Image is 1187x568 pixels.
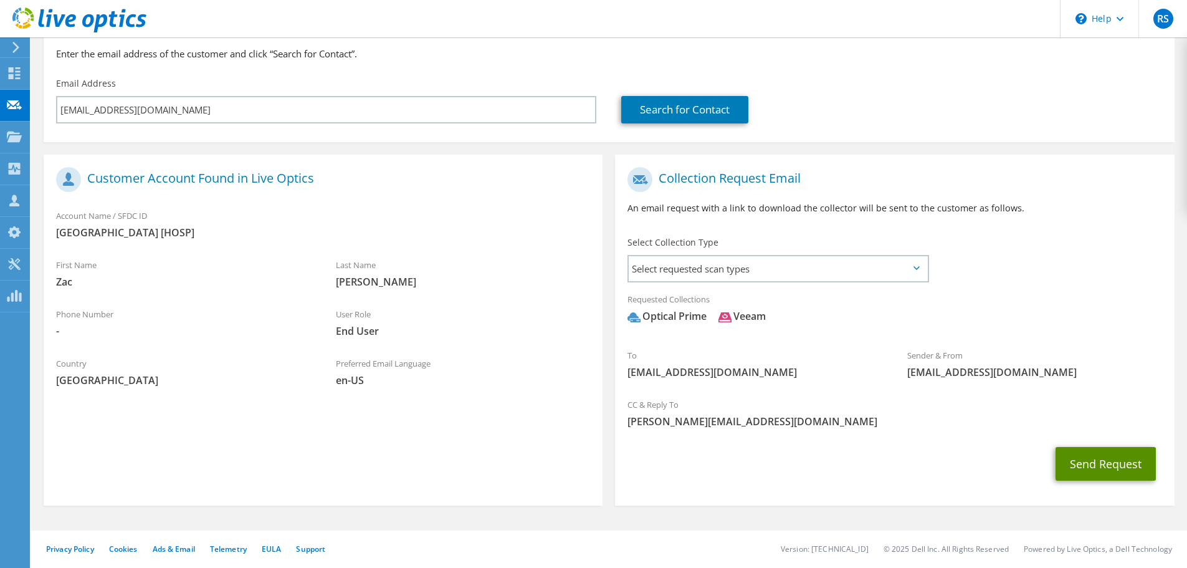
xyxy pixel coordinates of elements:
[1153,9,1173,29] span: RS
[323,301,603,344] div: User Role
[56,77,116,90] label: Email Address
[56,226,590,239] span: [GEOGRAPHIC_DATA] [HOSP]
[1075,13,1087,24] svg: \n
[1056,447,1156,481] button: Send Request
[615,286,1174,336] div: Requested Collections
[44,350,323,393] div: Country
[46,544,94,554] a: Privacy Policy
[56,47,1162,60] h3: Enter the email address of the customer and click “Search for Contact”.
[627,309,707,324] div: Optical Prime
[615,342,895,385] div: To
[629,256,927,281] span: Select requested scan types
[56,324,311,338] span: -
[718,309,766,324] div: Veeam
[296,544,325,554] a: Support
[336,275,591,289] span: [PERSON_NAME]
[627,201,1161,215] p: An email request with a link to download the collector will be sent to the customer as follows.
[153,544,195,554] a: Ads & Email
[109,544,138,554] a: Cookies
[627,236,718,249] label: Select Collection Type
[56,373,311,387] span: [GEOGRAPHIC_DATA]
[895,342,1175,385] div: Sender & From
[884,544,1009,554] li: © 2025 Dell Inc. All Rights Reserved
[1024,544,1172,554] li: Powered by Live Optics, a Dell Technology
[56,167,584,192] h1: Customer Account Found in Live Optics
[336,373,591,387] span: en-US
[907,365,1162,379] span: [EMAIL_ADDRESS][DOMAIN_NAME]
[627,415,1161,428] span: [PERSON_NAME][EMAIL_ADDRESS][DOMAIN_NAME]
[44,301,323,344] div: Phone Number
[56,275,311,289] span: Zac
[627,167,1155,192] h1: Collection Request Email
[615,392,1174,435] div: CC & Reply To
[44,203,603,246] div: Account Name / SFDC ID
[323,350,603,393] div: Preferred Email Language
[323,252,603,295] div: Last Name
[262,544,281,554] a: EULA
[44,252,323,295] div: First Name
[621,96,748,123] a: Search for Contact
[627,365,882,379] span: [EMAIL_ADDRESS][DOMAIN_NAME]
[210,544,247,554] a: Telemetry
[336,324,591,338] span: End User
[781,544,869,554] li: Version: [TECHNICAL_ID]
